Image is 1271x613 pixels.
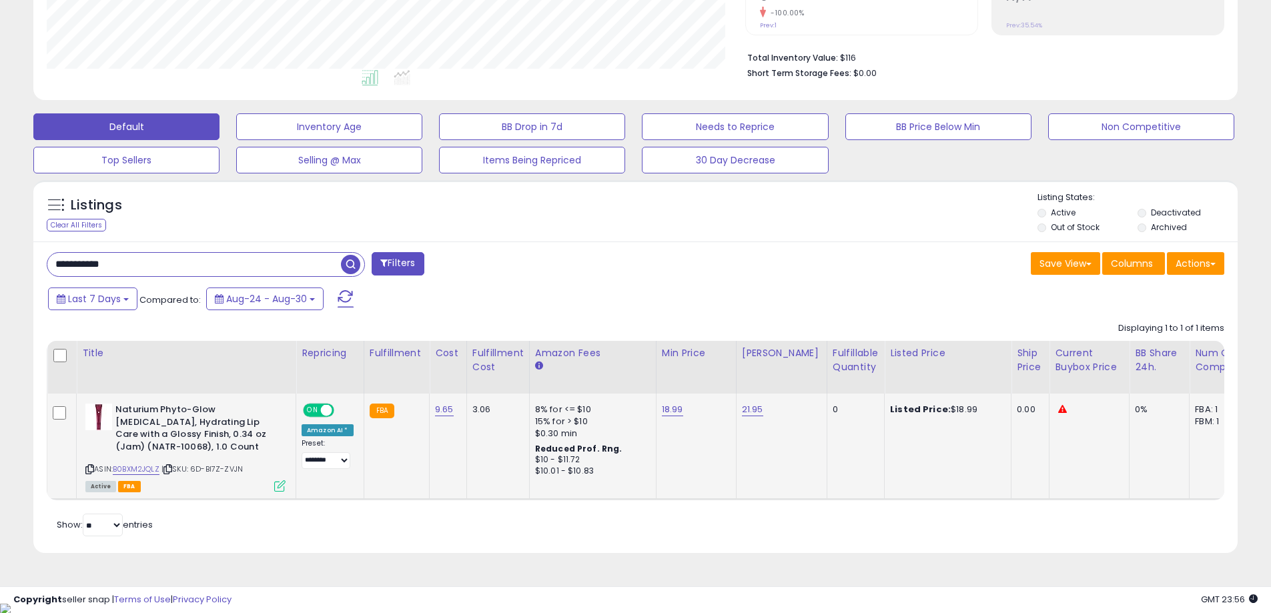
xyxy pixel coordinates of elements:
[1048,113,1234,140] button: Non Competitive
[173,593,232,606] a: Privacy Policy
[1195,404,1239,416] div: FBA: 1
[161,464,243,474] span: | SKU: 6D-BI7Z-ZVJN
[853,67,877,79] span: $0.00
[57,518,153,531] span: Show: entries
[833,404,874,416] div: 0
[662,403,683,416] a: 18.99
[535,428,646,440] div: $0.30 min
[1017,346,1043,374] div: Ship Price
[535,416,646,428] div: 15% for > $10
[472,346,524,374] div: Fulfillment Cost
[662,346,731,360] div: Min Price
[1102,252,1165,275] button: Columns
[435,403,454,416] a: 9.65
[1051,221,1100,233] label: Out of Stock
[47,219,106,231] div: Clear All Filters
[1135,346,1184,374] div: BB Share 24h.
[1006,21,1042,29] small: Prev: 35.54%
[33,147,220,173] button: Top Sellers
[1151,221,1187,233] label: Archived
[747,67,851,79] b: Short Term Storage Fees:
[1051,207,1076,218] label: Active
[833,346,879,374] div: Fulfillable Quantity
[71,196,122,215] h5: Listings
[747,49,1214,65] li: $116
[332,405,354,416] span: OFF
[1201,593,1258,606] span: 2025-09-7 23:56 GMT
[85,481,116,492] span: All listings currently available for purchase on Amazon
[760,21,777,29] small: Prev: 1
[742,346,821,360] div: [PERSON_NAME]
[372,252,424,275] button: Filters
[1031,252,1100,275] button: Save View
[1037,191,1238,204] p: Listing States:
[206,287,324,310] button: Aug-24 - Aug-30
[535,404,646,416] div: 8% for <= $10
[890,346,1005,360] div: Listed Price
[642,147,828,173] button: 30 Day Decrease
[1151,207,1201,218] label: Deactivated
[747,52,838,63] b: Total Inventory Value:
[890,403,951,416] b: Listed Price:
[439,147,625,173] button: Items Being Repriced
[48,287,137,310] button: Last 7 Days
[1195,416,1239,428] div: FBM: 1
[115,404,278,456] b: Naturium Phyto-Glow [MEDICAL_DATA], Hydrating Lip Care with a Glossy Finish, 0.34 oz (Jam) (NATR-...
[435,346,461,360] div: Cost
[439,113,625,140] button: BB Drop in 7d
[535,466,646,477] div: $10.01 - $10.83
[118,481,141,492] span: FBA
[68,292,121,305] span: Last 7 Days
[370,404,394,418] small: FBA
[535,443,622,454] b: Reduced Prof. Rng.
[1167,252,1224,275] button: Actions
[85,404,286,490] div: ASIN:
[1111,257,1153,270] span: Columns
[139,293,201,306] span: Compared to:
[535,454,646,466] div: $10 - $11.72
[535,346,651,360] div: Amazon Fees
[370,346,424,360] div: Fulfillment
[13,594,232,606] div: seller snap | |
[845,113,1031,140] button: BB Price Below Min
[766,8,804,18] small: -100.00%
[642,113,828,140] button: Needs to Reprice
[302,346,358,360] div: Repricing
[472,404,519,416] div: 3.06
[236,113,422,140] button: Inventory Age
[304,405,321,416] span: ON
[1118,322,1224,335] div: Displaying 1 to 1 of 1 items
[1055,346,1124,374] div: Current Buybox Price
[33,113,220,140] button: Default
[226,292,307,305] span: Aug-24 - Aug-30
[1135,404,1179,416] div: 0%
[85,404,112,430] img: 218ODBYt8JL._SL40_.jpg
[890,404,1001,416] div: $18.99
[13,593,62,606] strong: Copyright
[742,403,763,416] a: 21.95
[1195,346,1244,374] div: Num of Comp.
[1017,404,1039,416] div: 0.00
[114,593,171,606] a: Terms of Use
[302,424,354,436] div: Amazon AI *
[535,360,543,372] small: Amazon Fees.
[236,147,422,173] button: Selling @ Max
[302,439,354,469] div: Preset:
[82,346,290,360] div: Title
[113,464,159,475] a: B0BXM2JQLZ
